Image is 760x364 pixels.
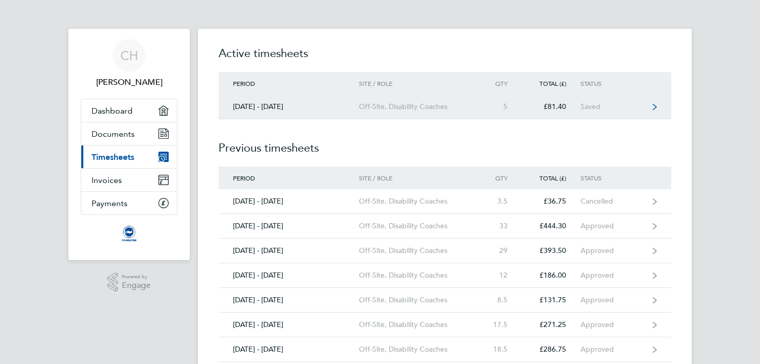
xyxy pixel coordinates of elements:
[581,197,644,206] div: Cancelled
[92,175,122,185] span: Invoices
[581,345,644,354] div: Approved
[359,222,477,230] div: Off-Site, Disability Coaches
[219,45,671,72] h2: Active timesheets
[522,271,581,280] div: £186.00
[219,189,671,214] a: [DATE] - [DATE]Off-Site, Disability Coaches3.5£36.75Cancelled
[219,320,359,329] div: [DATE] - [DATE]
[581,102,644,111] div: Saved
[522,197,581,206] div: £36.75
[581,80,644,87] div: Status
[477,197,522,206] div: 3.5
[219,337,671,362] a: [DATE] - [DATE]Off-Site, Disability Coaches18.5£286.75Approved
[359,246,477,255] div: Off-Site, Disability Coaches
[477,222,522,230] div: 33
[219,345,359,354] div: [DATE] - [DATE]
[81,169,177,191] a: Invoices
[92,152,134,162] span: Timesheets
[477,246,522,255] div: 29
[92,106,133,116] span: Dashboard
[359,174,477,181] div: Site / Role
[219,246,359,255] div: [DATE] - [DATE]
[219,313,671,337] a: [DATE] - [DATE]Off-Site, Disability Coaches17.5£271.25Approved
[219,271,359,280] div: [DATE] - [DATE]
[81,225,177,242] a: Go to home page
[581,222,644,230] div: Approved
[359,345,477,354] div: Off-Site, Disability Coaches
[81,99,177,122] a: Dashboard
[359,80,477,87] div: Site / Role
[581,271,644,280] div: Approved
[81,39,177,88] a: CH[PERSON_NAME]
[219,222,359,230] div: [DATE] - [DATE]
[359,197,477,206] div: Off-Site, Disability Coaches
[581,296,644,304] div: Approved
[477,80,522,87] div: Qty
[81,122,177,145] a: Documents
[233,174,255,182] span: Period
[81,76,177,88] span: Chris Hammans
[219,288,671,313] a: [DATE] - [DATE]Off-Site, Disability Coaches8.5£131.75Approved
[122,281,151,290] span: Engage
[522,296,581,304] div: £131.75
[92,198,128,208] span: Payments
[219,263,671,288] a: [DATE] - [DATE]Off-Site, Disability Coaches12£186.00Approved
[359,102,477,111] div: Off-Site, Disability Coaches
[122,272,151,281] span: Powered by
[522,174,581,181] div: Total (£)
[477,102,522,111] div: 5
[219,197,359,206] div: [DATE] - [DATE]
[219,119,671,167] h2: Previous timesheets
[477,174,522,181] div: Qty
[581,174,644,181] div: Status
[522,102,581,111] div: £81.40
[359,271,477,280] div: Off-Site, Disability Coaches
[107,272,151,292] a: Powered byEngage
[477,271,522,280] div: 12
[359,296,477,304] div: Off-Site, Disability Coaches
[219,102,359,111] div: [DATE] - [DATE]
[477,296,522,304] div: 8.5
[120,49,138,62] span: CH
[92,129,135,139] span: Documents
[233,79,255,87] span: Period
[359,320,477,329] div: Off-Site, Disability Coaches
[121,225,137,242] img: albioninthecommunity-logo-retina.png
[522,320,581,329] div: £271.25
[219,214,671,239] a: [DATE] - [DATE]Off-Site, Disability Coaches33£444.30Approved
[219,95,671,119] a: [DATE] - [DATE]Off-Site, Disability Coaches5£81.40Saved
[522,222,581,230] div: £444.30
[581,320,644,329] div: Approved
[219,296,359,304] div: [DATE] - [DATE]
[219,239,671,263] a: [DATE] - [DATE]Off-Site, Disability Coaches29£393.50Approved
[522,80,581,87] div: Total (£)
[81,145,177,168] a: Timesheets
[68,29,190,260] nav: Main navigation
[477,320,522,329] div: 17.5
[581,246,644,255] div: Approved
[81,192,177,214] a: Payments
[522,345,581,354] div: £286.75
[522,246,581,255] div: £393.50
[477,345,522,354] div: 18.5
